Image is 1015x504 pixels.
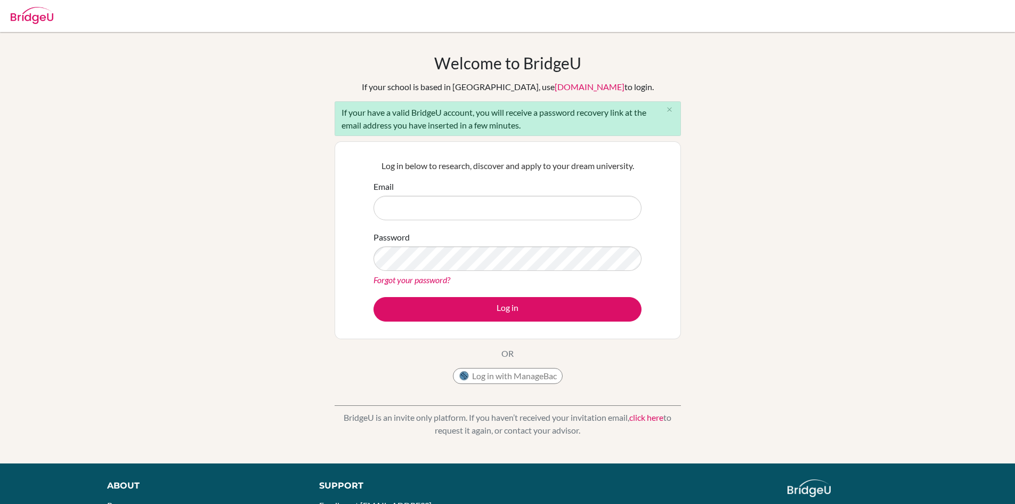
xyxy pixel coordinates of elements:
[787,479,831,497] img: logo_white@2x-f4f0deed5e89b7ecb1c2cc34c3e3d731f90f0f143d5ea2071677605dd97b5244.png
[107,479,295,492] div: About
[319,479,495,492] div: Support
[11,7,53,24] img: Bridge-U
[373,231,410,244] label: Password
[373,297,642,322] button: Log in
[629,412,663,422] a: click here
[659,102,680,118] button: Close
[453,368,563,384] button: Log in with ManageBac
[335,101,681,136] div: If your have a valid BridgeU account, you will receive a password recovery link at the email addr...
[373,159,642,172] p: Log in below to research, discover and apply to your dream university.
[555,82,624,92] a: [DOMAIN_NAME]
[665,106,673,114] i: close
[335,411,681,437] p: BridgeU is an invite only platform. If you haven’t received your invitation email, to request it ...
[373,275,450,285] a: Forgot your password?
[501,347,514,360] p: OR
[373,180,394,193] label: Email
[434,53,581,73] h1: Welcome to BridgeU
[362,81,654,93] div: If your school is based in [GEOGRAPHIC_DATA], use to login.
